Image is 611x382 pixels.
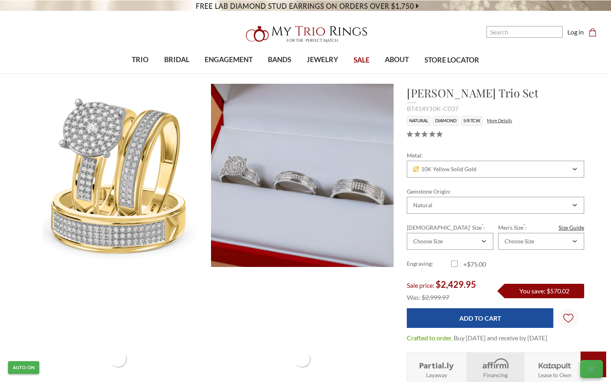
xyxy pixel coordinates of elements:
a: BANDS [260,47,299,73]
strong: Layaway [426,371,447,379]
button: 🛒 [580,360,603,378]
img: Katapult [536,358,573,371]
a: ENGAGEMENT [197,47,260,73]
label: [DEMOGRAPHIC_DATA]' Size : [407,223,493,232]
h1: [PERSON_NAME] Trio Set [407,85,584,101]
svg: Wish Lists [563,288,573,348]
a: Size Guide [559,223,584,232]
button: submenu toggle [173,73,181,74]
img: Layaway [418,358,455,371]
span: Was: [407,293,420,301]
input: Add to Cart [407,308,553,328]
a: Log in [567,27,584,37]
span: $2,429.95 [436,279,476,290]
span: JEWELRY [307,55,338,65]
span: SALE [354,55,370,65]
div: BT414Y10K-C037 [407,104,584,113]
span: BRIDAL [164,55,189,65]
a: JEWELRY [299,47,346,73]
span: You save: $570.02 [519,287,569,295]
a: More Details [487,118,512,123]
strong: Lease to Own [538,371,571,379]
img: Photo of Gracie 5/8 ct tw. Diamond Round Cluster Trio Set 10K Yellow Gold [BT414Y-C037] [211,84,394,267]
a: STORE LOCATOR [417,47,487,73]
img: My Trio Rings [241,21,370,47]
a: My Trio Rings [177,21,434,47]
label: Gemstone Origin: [407,187,584,196]
span: STORE LOCATOR [424,55,479,65]
strong: Financing [483,371,508,379]
img: Affirm [477,358,514,371]
span: $2,999.97 [422,293,449,301]
div: Natural [413,202,432,208]
button: submenu toggle [225,73,233,74]
label: Engraving: [407,259,451,269]
span: 10K Yellow Solid Gold [413,166,476,172]
svg: cart.cart_preview [589,28,597,36]
li: 5/8 TCW. [461,116,483,126]
div: Combobox [498,233,584,250]
span: TRIO [132,55,149,65]
li: Natural [407,116,431,126]
div: Choose Size [504,238,534,245]
dd: Buy [DATE] and receive by [DATE] [454,333,547,343]
button: submenu toggle [318,73,326,74]
label: Metal: [407,151,584,160]
button: AUTO: ON [8,361,39,374]
li: Diamond [433,116,459,126]
div: Combobox [407,161,584,178]
input: Search [486,26,563,38]
div: Choose Size [413,238,443,245]
span: ABOUT [385,55,409,65]
label: Men's Size : [498,223,584,232]
a: TRIO [124,47,156,73]
span: BANDS [268,55,291,65]
dt: Crafted to order. [407,333,452,343]
button: submenu toggle [275,73,283,74]
img: Photo of Gracie 5/8 ct tw. Diamond Round Cluster Trio Set 10K Yellow Gold [BT414Y-C037] [27,84,210,267]
a: ABOUT [377,47,416,73]
a: BRIDAL [156,47,197,73]
a: Wish Lists [558,308,578,328]
button: submenu toggle [136,73,144,74]
button: submenu toggle [393,73,401,74]
label: +$75.00 [451,259,496,269]
span: Sale price: [407,281,434,289]
a: SALE [346,47,377,73]
a: Cart with 0 items [589,27,601,37]
div: Combobox [407,233,493,250]
div: Combobox [407,197,584,214]
span: ENGAGEMENT [205,55,253,65]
